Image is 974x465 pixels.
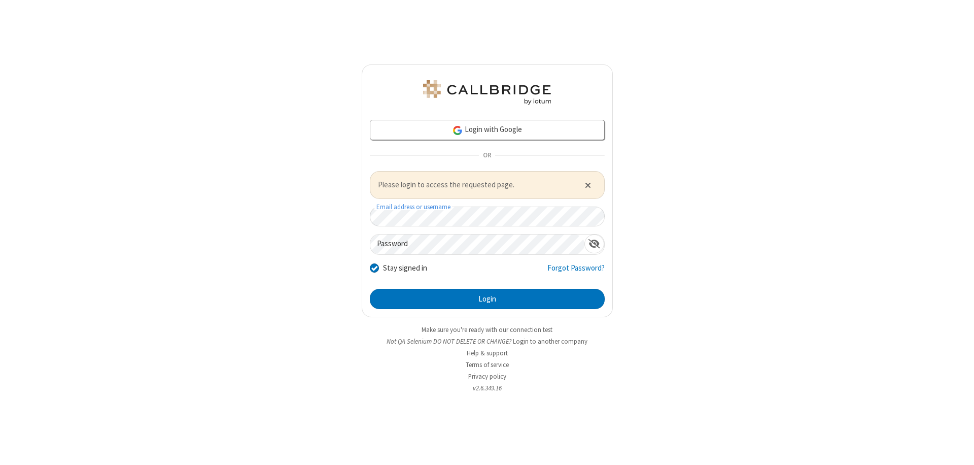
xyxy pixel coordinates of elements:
[370,207,605,226] input: Email address or username
[547,262,605,282] a: Forgot Password?
[422,325,552,334] a: Make sure you're ready with our connection test
[421,80,553,105] img: QA Selenium DO NOT DELETE OR CHANGE
[370,235,584,254] input: Password
[383,262,427,274] label: Stay signed in
[378,179,572,191] span: Please login to access the requested page.
[513,337,587,346] button: Login to another company
[949,439,966,458] iframe: Chat
[370,289,605,309] button: Login
[479,149,495,163] span: OR
[370,120,605,140] a: Login with Google
[362,337,613,346] li: Not QA Selenium DO NOT DELETE OR CHANGE?
[579,177,596,192] button: Close alert
[584,235,604,253] div: Show password
[452,125,463,136] img: google-icon.png
[467,349,508,357] a: Help & support
[466,360,509,369] a: Terms of service
[468,372,506,381] a: Privacy policy
[362,383,613,393] li: v2.6.349.16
